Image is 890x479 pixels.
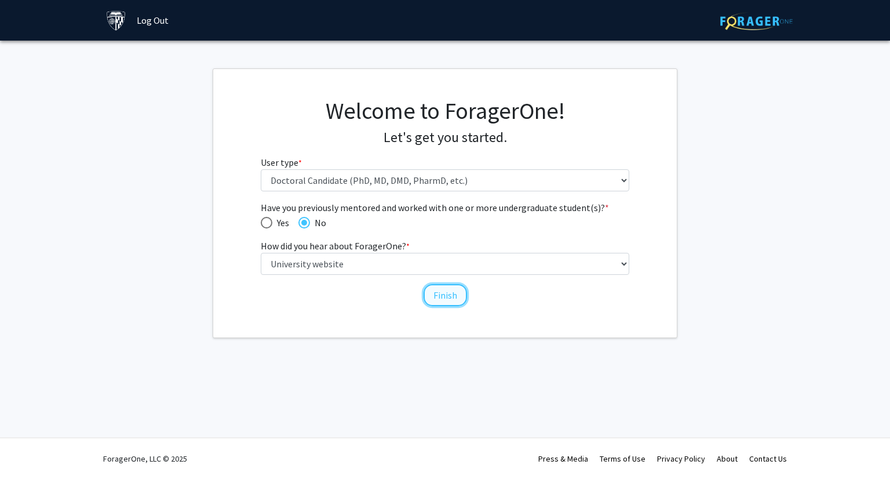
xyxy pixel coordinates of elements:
[424,284,467,306] button: Finish
[261,201,630,215] span: Have you previously mentored and worked with one or more undergraduate student(s)?
[261,215,630,230] mat-radio-group: Have you previously mentored and worked with one or more undergraduate student(s)?
[310,216,326,230] span: No
[600,453,645,464] a: Terms of Use
[261,97,630,125] h1: Welcome to ForagerOne!
[103,438,187,479] div: ForagerOne, LLC © 2025
[717,453,738,464] a: About
[261,129,630,146] h4: Let's get you started.
[9,427,49,470] iframe: Chat
[657,453,705,464] a: Privacy Policy
[749,453,787,464] a: Contact Us
[106,10,126,31] img: Johns Hopkins University Logo
[720,12,793,30] img: ForagerOne Logo
[272,216,289,230] span: Yes
[538,453,588,464] a: Press & Media
[261,155,302,169] label: User type
[261,239,410,253] label: How did you hear about ForagerOne?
